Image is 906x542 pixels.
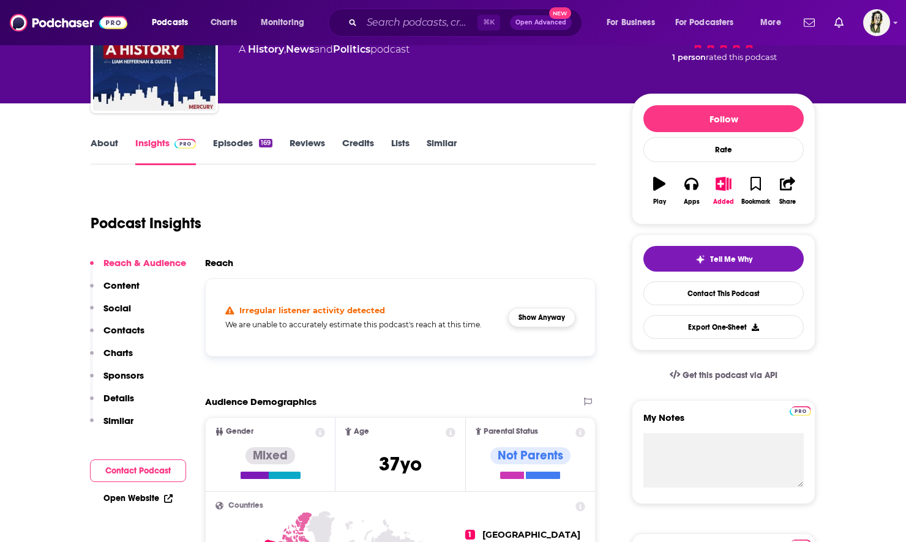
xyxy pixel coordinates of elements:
span: 37 yo [379,452,422,476]
button: open menu [598,13,670,32]
span: Monitoring [261,14,304,31]
span: Charts [211,14,237,31]
button: Content [90,280,140,302]
a: Episodes169 [213,137,272,165]
a: Lists [391,137,410,165]
div: Not Parents [490,447,571,464]
img: Podchaser - Follow, Share and Rate Podcasts [10,11,127,34]
button: Contacts [90,324,144,347]
p: Reach & Audience [103,257,186,269]
span: and [314,43,333,55]
a: Show notifications dropdown [799,12,820,33]
h1: Podcast Insights [91,214,201,232]
a: Show notifications dropdown [829,12,848,33]
button: Open AdvancedNew [510,15,572,30]
span: ⌘ K [477,15,500,31]
button: open menu [252,13,320,32]
button: open menu [667,13,752,32]
a: Pro website [790,404,811,416]
span: 1 person [672,53,706,62]
button: open menu [752,13,796,32]
a: Open Website [103,493,173,503]
button: Follow [643,105,804,132]
button: Bookmark [739,169,771,213]
button: Added [708,169,739,213]
p: Similar [103,415,133,426]
button: Show profile menu [863,9,890,36]
a: History [248,43,284,55]
button: Reach & Audience [90,257,186,280]
a: Similar [427,137,457,165]
div: 169 [259,139,272,147]
button: Details [90,392,134,415]
label: My Notes [643,412,804,433]
span: , [284,43,286,55]
div: Added [713,198,734,206]
a: Get this podcast via API [660,360,787,390]
p: Content [103,280,140,291]
img: User Profile [863,9,890,36]
img: Podchaser Pro [790,406,811,416]
div: Search podcasts, credits, & more... [340,9,594,37]
span: Age [354,428,369,436]
span: Countries [228,502,263,510]
p: Sponsors [103,369,144,381]
button: Export One-Sheet [643,315,804,339]
img: Podchaser Pro [174,139,196,149]
h2: Reach [205,257,233,269]
span: Open Advanced [515,20,566,26]
span: Parental Status [484,428,538,436]
button: Share [772,169,804,213]
div: Play [653,198,666,206]
a: Reviews [290,137,325,165]
button: Play [643,169,675,213]
div: Share [779,198,796,206]
p: Charts [103,347,133,358]
div: A podcast [239,42,410,57]
span: Logged in as poppyhat [863,9,890,36]
a: News [286,43,314,55]
button: Sponsors [90,369,144,392]
span: 1 [465,530,475,540]
a: About [91,137,118,165]
p: Contacts [103,324,144,336]
span: rated this podcast [706,53,777,62]
span: Tell Me Why [710,254,752,264]
a: Politics [333,43,370,55]
span: [GEOGRAPHIC_DATA] [482,529,580,540]
span: New [549,7,571,19]
div: Bookmark [741,198,770,206]
div: Mixed [245,447,295,464]
h5: We are unable to accurately estimate this podcast's reach at this time. [225,320,498,329]
span: For Business [607,14,655,31]
div: Rate [643,137,804,162]
input: Search podcasts, credits, & more... [362,13,477,32]
button: Similar [90,415,133,437]
button: Social [90,302,131,325]
div: Apps [684,198,700,206]
h2: Audience Demographics [205,396,316,407]
img: tell me why sparkle [695,254,705,264]
button: Charts [90,347,133,369]
a: Contact This Podcast [643,281,804,305]
button: Apps [675,169,707,213]
button: tell me why sparkleTell Me Why [643,246,804,272]
span: Get this podcast via API [683,370,777,381]
a: Charts [203,13,244,32]
button: open menu [143,13,204,32]
a: Credits [342,137,374,165]
span: More [760,14,781,31]
h4: Irregular listener activity detected [239,305,385,315]
a: InsightsPodchaser Pro [135,137,196,165]
span: For Podcasters [675,14,734,31]
button: Contact Podcast [90,459,186,482]
p: Details [103,392,134,404]
span: Podcasts [152,14,188,31]
span: Gender [226,428,253,436]
button: Show Anyway [508,308,575,327]
p: Social [103,302,131,314]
